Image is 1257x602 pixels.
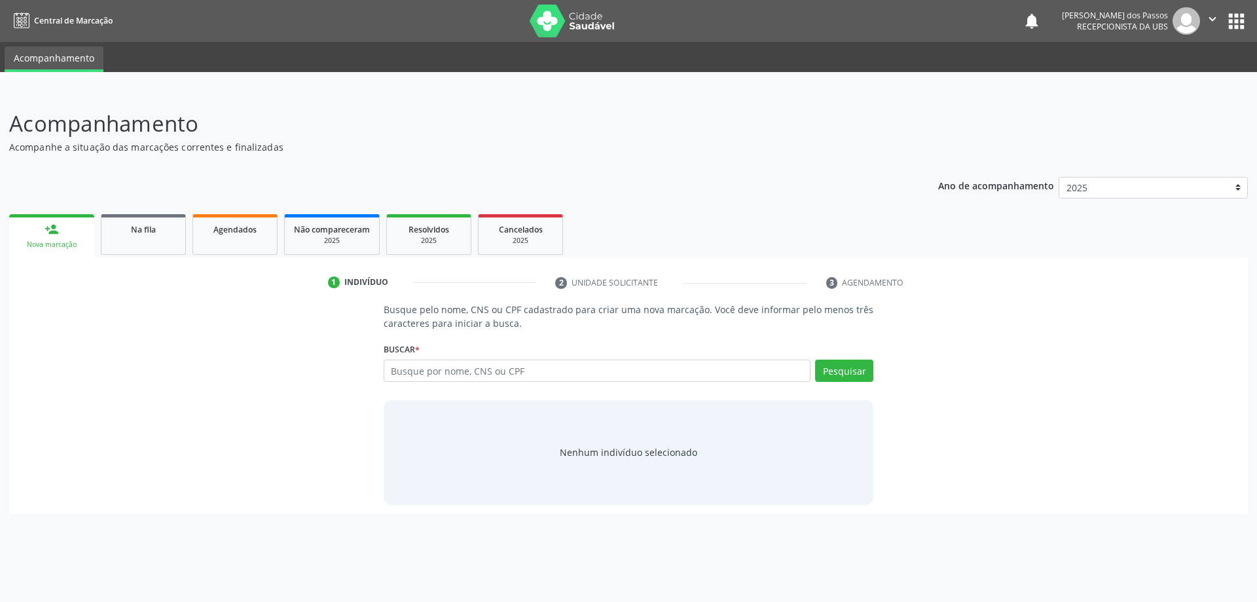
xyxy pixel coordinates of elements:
button: Pesquisar [815,360,873,382]
a: Central de Marcação [9,10,113,31]
div: 2025 [294,236,370,246]
button: apps [1225,10,1248,33]
p: Acompanhamento [9,107,876,140]
input: Busque por nome, CNS ou CPF [384,360,811,382]
p: Ano de acompanhamento [938,177,1054,193]
p: Busque pelo nome, CNS ou CPF cadastrado para criar uma nova marcação. Você deve informar pelo men... [384,303,874,330]
span: Central de Marcação [34,15,113,26]
label: Buscar [384,339,420,360]
div: person_add [45,222,59,236]
div: 1 [328,276,340,288]
div: 2025 [396,236,462,246]
span: Na fila [131,224,156,235]
span: Não compareceram [294,224,370,235]
span: Cancelados [499,224,543,235]
div: Nenhum indivíduo selecionado [560,445,697,459]
div: [PERSON_NAME] dos Passos [1062,10,1168,21]
div: Indivíduo [344,276,388,288]
div: Nova marcação [18,240,85,250]
button:  [1200,7,1225,35]
p: Acompanhe a situação das marcações correntes e finalizadas [9,140,876,154]
img: img [1173,7,1200,35]
button: notifications [1023,12,1041,30]
span: Resolvidos [409,224,449,235]
a: Acompanhamento [5,47,103,72]
span: Recepcionista da UBS [1077,21,1168,32]
div: 2025 [488,236,553,246]
i:  [1205,12,1220,26]
span: Agendados [213,224,257,235]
